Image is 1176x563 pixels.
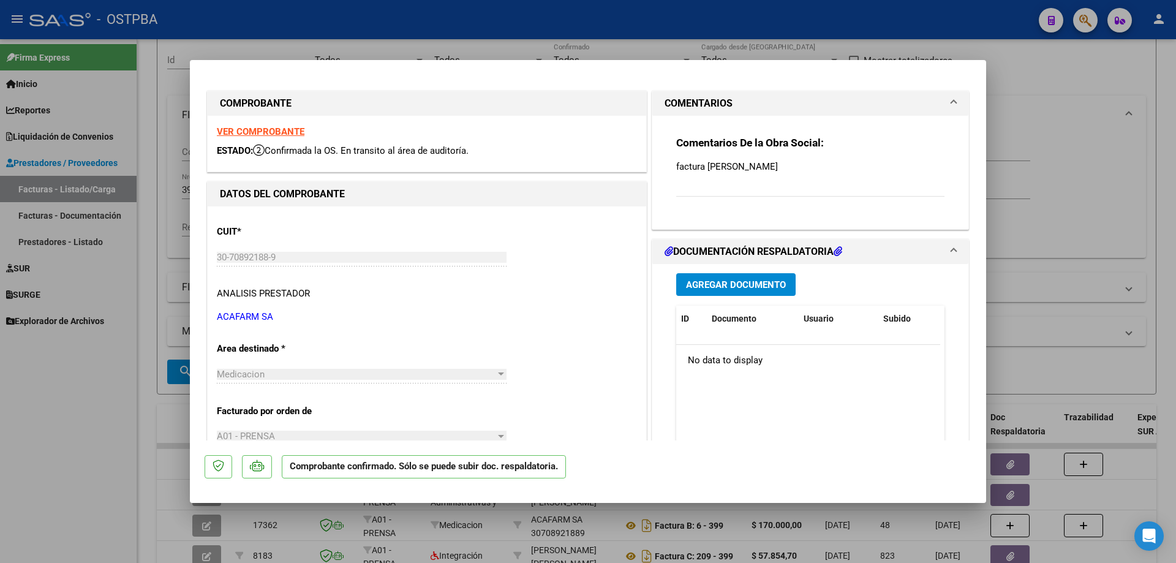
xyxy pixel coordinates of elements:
[217,225,343,239] p: CUIT
[217,369,265,380] span: Medicacion
[686,279,786,290] span: Agregar Documento
[676,160,944,173] p: factura [PERSON_NAME]
[665,244,842,259] h1: DOCUMENTACIÓN RESPALDATORIA
[217,126,304,137] a: VER COMPROBANTE
[652,116,968,229] div: COMENTARIOS
[676,306,707,332] datatable-header-cell: ID
[652,264,968,518] div: DOCUMENTACIÓN RESPALDATORIA
[652,91,968,116] mat-expansion-panel-header: COMENTARIOS
[1134,521,1164,551] div: Open Intercom Messenger
[940,306,1001,332] datatable-header-cell: Acción
[878,306,940,332] datatable-header-cell: Subido
[282,455,566,479] p: Comprobante confirmado. Sólo se puede subir doc. respaldatoria.
[804,314,834,323] span: Usuario
[217,145,253,156] span: ESTADO:
[652,240,968,264] mat-expansion-panel-header: DOCUMENTACIÓN RESPALDATORIA
[665,96,733,111] h1: COMENTARIOS
[676,273,796,296] button: Agregar Documento
[681,314,689,323] span: ID
[217,287,310,301] div: ANALISIS PRESTADOR
[712,314,756,323] span: Documento
[217,310,637,324] p: ACAFARM SA
[676,137,824,149] strong: Comentarios De la Obra Social:
[217,342,343,356] p: Area destinado *
[217,404,343,418] p: Facturado por orden de
[676,345,940,376] div: No data to display
[883,314,911,323] span: Subido
[707,306,799,332] datatable-header-cell: Documento
[217,431,275,442] span: A01 - PRENSA
[220,97,292,109] strong: COMPROBANTE
[253,145,469,156] span: Confirmada la OS. En transito al área de auditoría.
[799,306,878,332] datatable-header-cell: Usuario
[220,188,345,200] strong: DATOS DEL COMPROBANTE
